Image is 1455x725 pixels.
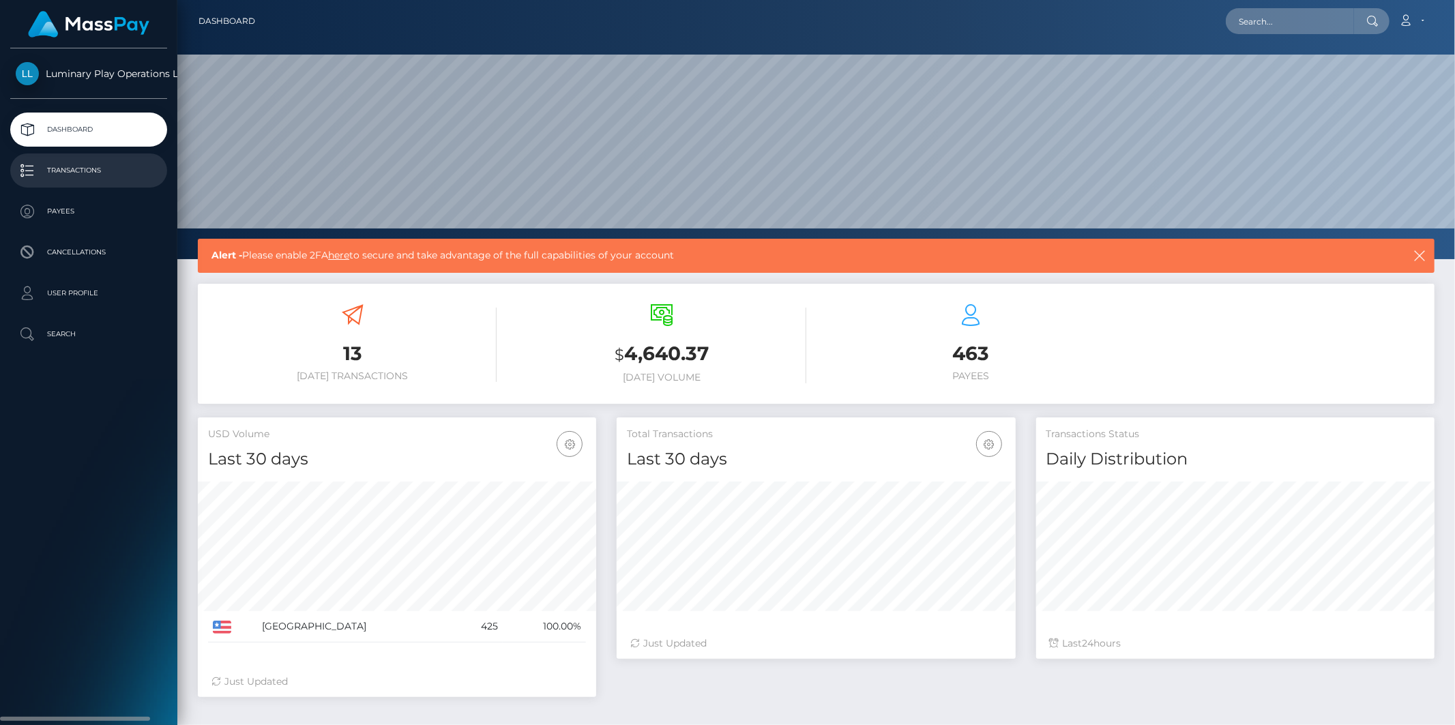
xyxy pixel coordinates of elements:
h3: 463 [827,340,1115,367]
a: Dashboard [10,113,167,147]
h6: [DATE] Transactions [208,370,497,382]
p: Cancellations [16,242,162,263]
a: Search [10,317,167,351]
div: Last hours [1050,636,1421,651]
span: Please enable 2FA to secure and take advantage of the full capabilities of your account [211,248,1288,263]
div: Just Updated [211,675,583,689]
a: Transactions [10,153,167,188]
h6: Payees [827,370,1115,382]
h5: USD Volume [208,428,586,441]
a: Cancellations [10,235,167,269]
a: here [328,249,349,261]
h5: Total Transactions [627,428,1005,441]
p: Search [16,324,162,344]
span: Luminary Play Operations Limited [10,68,167,80]
a: User Profile [10,276,167,310]
p: User Profile [16,283,162,304]
h3: 4,640.37 [517,340,806,368]
small: $ [615,345,624,364]
span: 24 [1083,637,1094,649]
h4: Last 30 days [208,447,586,471]
img: MassPay Logo [28,11,149,38]
img: Luminary Play Operations Limited [16,62,39,85]
p: Payees [16,201,162,222]
img: US.png [213,621,231,633]
td: 100.00% [503,611,586,642]
p: Transactions [16,160,162,181]
a: Dashboard [199,7,255,35]
td: [GEOGRAPHIC_DATA] [257,611,456,642]
a: Payees [10,194,167,228]
h4: Last 30 days [627,447,1005,471]
h4: Daily Distribution [1046,447,1424,471]
h5: Transactions Status [1046,428,1424,441]
div: Just Updated [630,636,1001,651]
td: 425 [456,611,503,642]
input: Search... [1226,8,1354,34]
b: Alert - [211,249,242,261]
h3: 13 [208,340,497,367]
p: Dashboard [16,119,162,140]
h6: [DATE] Volume [517,372,806,383]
